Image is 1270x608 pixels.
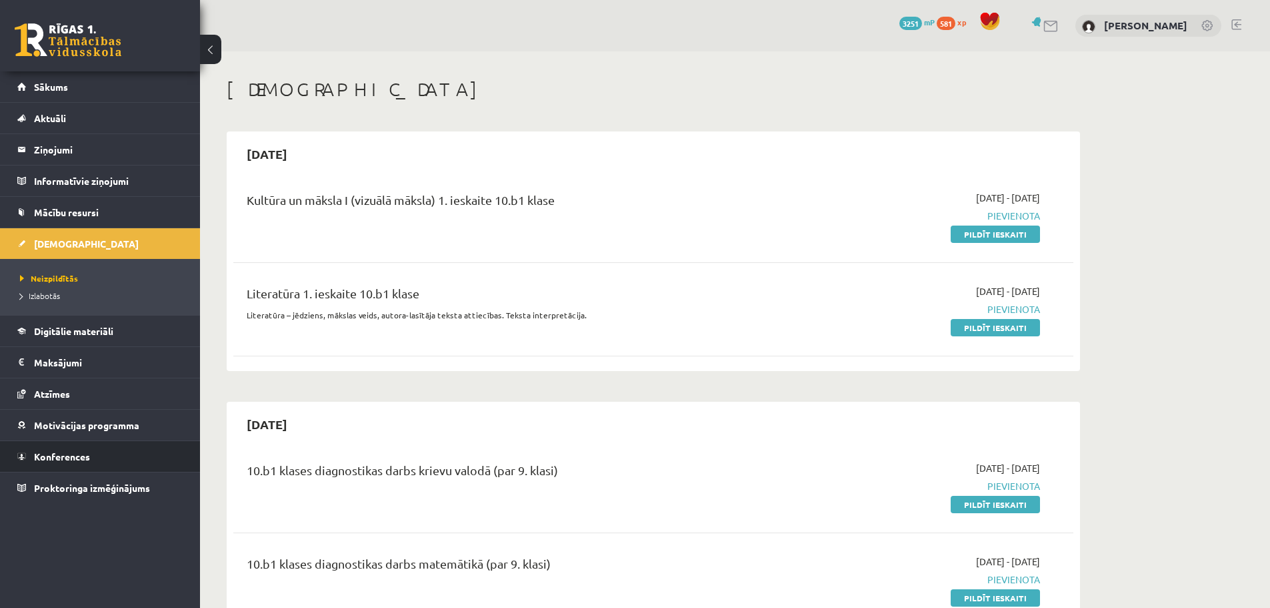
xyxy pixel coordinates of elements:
legend: Ziņojumi [34,134,183,165]
span: Pievienota [789,302,1040,316]
span: Izlabotās [20,290,60,301]
h2: [DATE] [233,138,301,170]
a: Aktuāli [17,103,183,133]
a: Mācību resursi [17,197,183,228]
a: Maksājumi [17,347,183,378]
span: Motivācijas programma [34,419,139,431]
a: 581 xp [937,17,973,27]
legend: Maksājumi [34,347,183,378]
span: [DATE] - [DATE] [976,284,1040,298]
a: Rīgas 1. Tālmācības vidusskola [15,23,121,57]
a: Konferences [17,441,183,472]
a: Pildīt ieskaiti [951,319,1040,336]
p: Literatūra – jēdziens, mākslas veids, autora-lasītāja teksta attiecības. Teksta interpretācija. [247,309,769,321]
h2: [DATE] [233,408,301,440]
div: 10.b1 klases diagnostikas darbs matemātikā (par 9. klasi) [247,555,769,579]
div: Literatūra 1. ieskaite 10.b1 klase [247,284,769,309]
span: Atzīmes [34,388,70,400]
span: Neizpildītās [20,273,78,284]
img: Dmitrijs Kolmakovs [1082,20,1095,33]
div: 10.b1 klases diagnostikas darbs krievu valodā (par 9. klasi) [247,461,769,486]
legend: Informatīvie ziņojumi [34,166,183,196]
span: [DEMOGRAPHIC_DATA] [34,238,139,250]
span: mP [924,17,935,27]
span: [DATE] - [DATE] [976,191,1040,205]
a: [DEMOGRAPHIC_DATA] [17,228,183,259]
span: [DATE] - [DATE] [976,555,1040,569]
span: Proktoringa izmēģinājums [34,482,150,494]
span: Pievienota [789,209,1040,223]
h1: [DEMOGRAPHIC_DATA] [227,78,1080,101]
span: Digitālie materiāli [34,325,113,337]
a: Informatīvie ziņojumi [17,166,183,196]
a: Pildīt ieskaiti [951,589,1040,607]
span: Pievienota [789,479,1040,493]
a: Motivācijas programma [17,410,183,440]
a: [PERSON_NAME] [1104,19,1187,32]
span: 3251 [899,17,922,30]
a: Izlabotās [20,290,187,302]
span: Aktuāli [34,112,66,124]
a: Proktoringa izmēģinājums [17,473,183,503]
span: Mācību resursi [34,206,99,218]
span: 581 [937,17,955,30]
a: Sākums [17,71,183,102]
a: Atzīmes [17,378,183,409]
a: Pildīt ieskaiti [951,226,1040,243]
div: Kultūra un māksla I (vizuālā māksla) 1. ieskaite 10.b1 klase [247,191,769,216]
a: Neizpildītās [20,272,187,284]
a: Digitālie materiāli [17,316,183,346]
span: Konferences [34,450,90,463]
a: 3251 mP [899,17,935,27]
span: Pievienota [789,573,1040,587]
span: [DATE] - [DATE] [976,461,1040,475]
a: Pildīt ieskaiti [951,496,1040,513]
a: Ziņojumi [17,134,183,165]
span: xp [957,17,966,27]
span: Sākums [34,81,68,93]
